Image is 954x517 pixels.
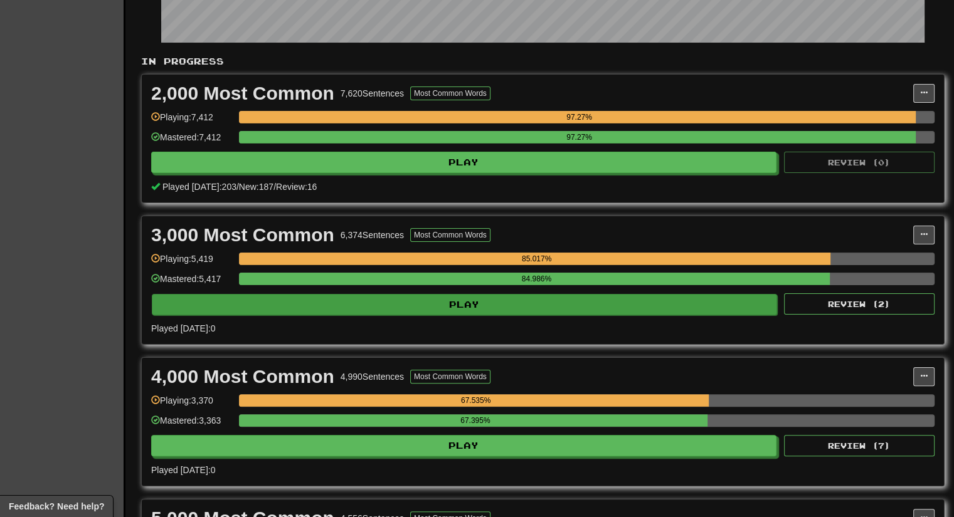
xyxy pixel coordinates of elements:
[236,182,239,192] span: /
[151,111,233,132] div: Playing: 7,412
[341,87,404,100] div: 7,620 Sentences
[410,86,490,100] button: Most Common Words
[151,253,233,273] div: Playing: 5,419
[341,370,404,383] div: 4,990 Sentences
[141,55,945,68] p: In Progress
[784,435,935,456] button: Review (7)
[151,131,233,152] div: Mastered: 7,412
[243,273,830,285] div: 84.986%
[151,84,334,103] div: 2,000 Most Common
[243,394,709,407] div: 67.535%
[151,273,233,293] div: Mastered: 5,417
[151,226,334,244] div: 3,000 Most Common
[151,152,776,173] button: Play
[410,228,490,242] button: Most Common Words
[151,414,233,435] div: Mastered: 3,363
[243,131,915,144] div: 97.27%
[410,370,490,384] button: Most Common Words
[151,394,233,415] div: Playing: 3,370
[151,435,776,456] button: Play
[243,414,708,427] div: 67.395%
[273,182,276,192] span: /
[151,465,215,475] span: Played [DATE]: 0
[151,367,334,386] div: 4,000 Most Common
[784,293,935,315] button: Review (2)
[243,111,915,123] div: 97.27%
[162,182,236,192] span: Played [DATE]: 203
[239,182,273,192] span: New: 187
[152,294,777,315] button: Play
[243,253,830,265] div: 85.017%
[151,323,215,333] span: Played [DATE]: 0
[9,500,104,513] span: Open feedback widget
[784,152,935,173] button: Review (0)
[341,229,404,241] div: 6,374 Sentences
[276,182,317,192] span: Review: 16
